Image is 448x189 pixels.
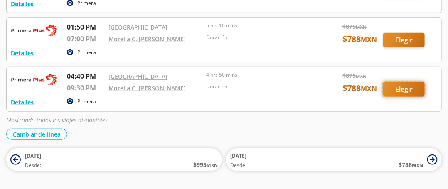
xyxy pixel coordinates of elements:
[226,148,442,171] button: [DATE]Desde:$788MXN
[108,84,186,92] a: Morelia C. [PERSON_NAME]
[11,49,34,57] button: Detalles
[6,116,108,124] em: Mostrando todos los viajes disponibles
[412,162,423,168] small: MXN
[108,35,186,43] a: Morelia C. [PERSON_NAME]
[25,152,41,159] span: [DATE]
[77,49,96,56] p: Primera
[399,160,423,169] span: $ 788
[77,98,96,105] p: Primera
[230,152,246,159] span: [DATE]
[6,148,222,171] button: [DATE]Desde:$995MXN
[230,162,246,169] span: Desde:
[193,160,218,169] span: $ 995
[108,23,167,31] a: [GEOGRAPHIC_DATA]
[11,98,34,107] button: Detalles
[25,162,41,169] span: Desde:
[6,129,67,140] button: Cambiar de línea
[207,162,218,168] small: MXN
[108,72,167,80] a: [GEOGRAPHIC_DATA]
